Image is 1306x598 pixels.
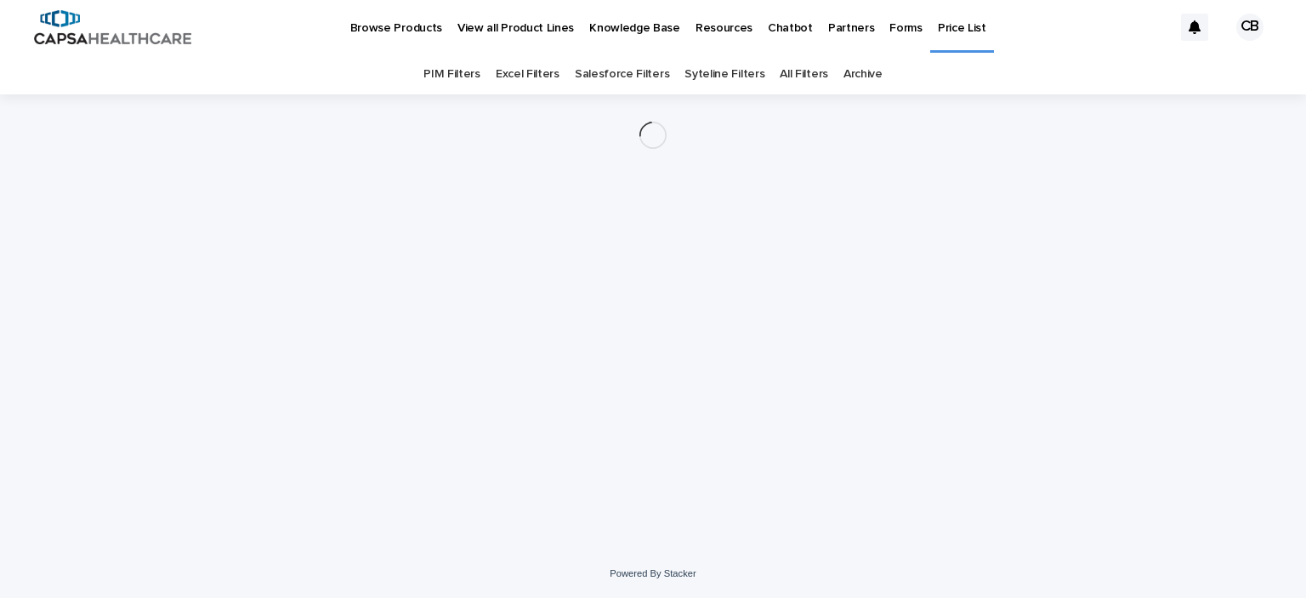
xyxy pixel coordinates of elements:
[1236,14,1263,41] div: CB
[780,54,828,94] a: All Filters
[423,54,480,94] a: PIM Filters
[843,54,883,94] a: Archive
[496,54,559,94] a: Excel Filters
[34,10,191,44] img: B5p4sRfuTuC72oLToeu7
[684,54,764,94] a: Syteline Filters
[610,568,696,578] a: Powered By Stacker
[575,54,669,94] a: Salesforce Filters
